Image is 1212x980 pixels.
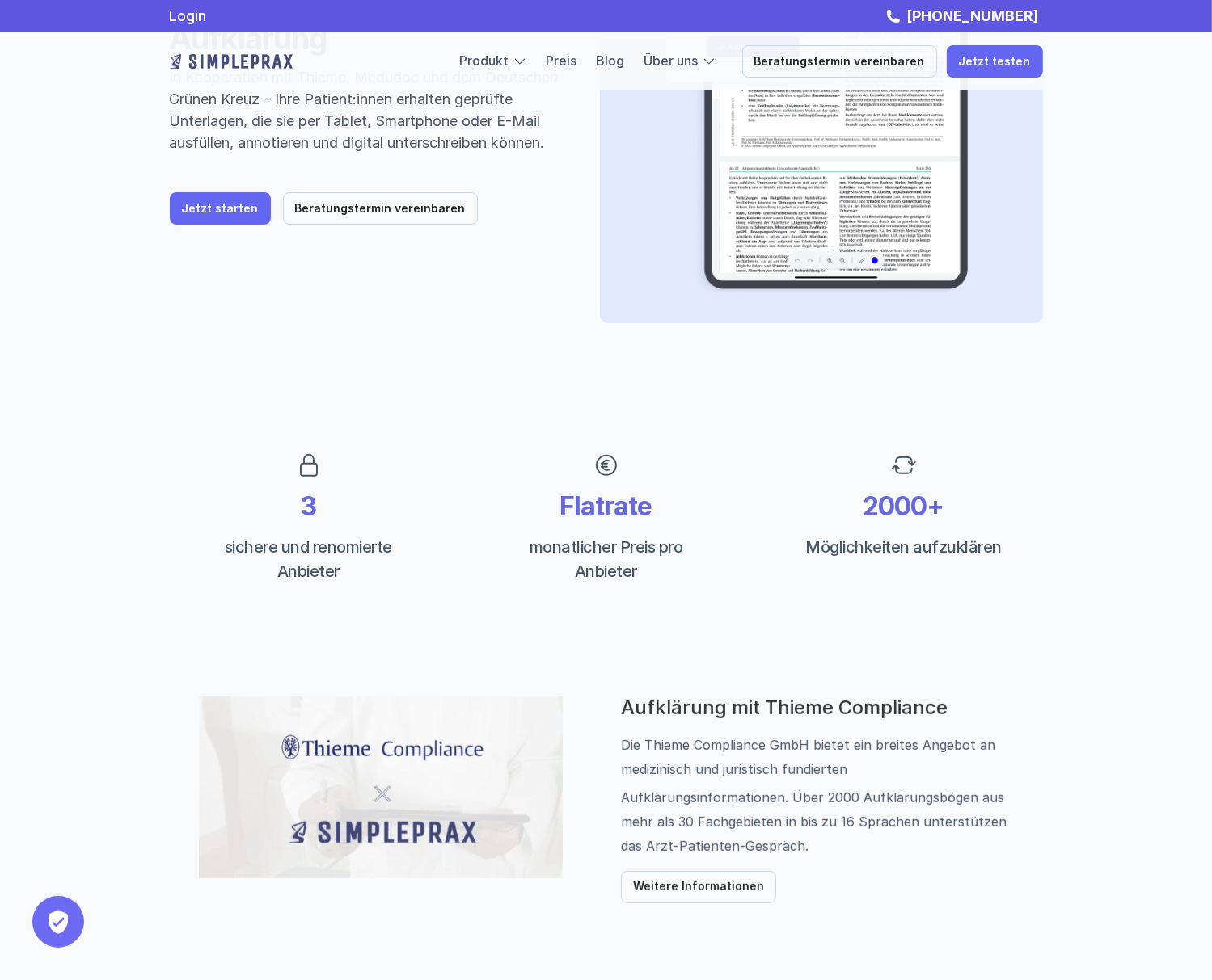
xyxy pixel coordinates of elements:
[742,45,937,78] a: Beratungstermin vereinbaren
[295,202,466,216] p: Beratungstermin vereinbaren
[621,733,1014,781] p: Die Thieme Compliance GmbH bietet ein breites Angebot an medizinisch und juristisch fundierten
[621,871,776,903] a: Weitere Informationen
[202,535,416,583] p: sichere und renomierte Anbieter
[283,192,478,225] a: Beratungstermin vereinbaren
[907,7,1039,24] strong: [PHONE_NUMBER]
[170,192,271,225] a: Jetzt starten
[170,7,207,24] a: Login
[500,491,713,522] p: Flatrate
[797,491,1011,522] p: 2000+
[633,881,764,894] p: Weitere Informationen
[500,535,713,583] p: monatlicher Preis pro Anbieter
[621,696,1014,720] h3: Aufklärung mit Thieme Compliance
[597,53,625,69] a: Blog
[199,696,563,878] img: Grafik mit dem Simpleprax Logo und Thieme Compliance
[170,66,561,154] p: In Kooperation mit Thieme, Medudoc und dem Deutschen Grünen Kreuz – Ihre Patient:innen erhalten g...
[797,535,1011,559] p: Möglichkeiten aufzuklären
[182,202,259,216] p: Jetzt starten
[202,491,416,522] p: 3
[644,53,699,69] a: Über uns
[903,7,1043,24] a: [PHONE_NUMBER]
[959,55,1031,69] p: Jetzt testen
[547,53,577,69] a: Preis
[754,55,925,69] p: Beratungstermin vereinbaren
[621,785,1014,858] p: Aufklärungsinformationen. Über 2000 Aufklärungsbögen aus mehr als 30 Fachgebieten in bis zu 16 Sp...
[947,45,1043,78] a: Jetzt testen
[460,53,509,69] a: Produkt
